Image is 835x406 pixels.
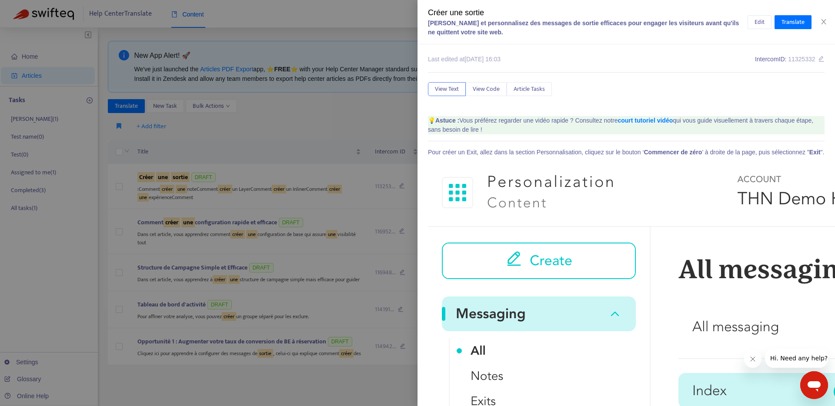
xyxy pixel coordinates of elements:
[473,84,500,94] span: View Code
[755,55,825,64] div: Intercom ID:
[782,17,805,27] span: Translate
[788,56,815,63] span: 11325332
[507,82,552,96] button: Article Tasks
[744,350,762,368] iframe: Close message
[428,116,825,134] p: 💡 Vous préférez regarder une vidéo rapide ? Consultez notre qui vous guide visuellement à travers...
[820,18,827,25] span: close
[435,117,459,124] b: Astuce :
[800,371,828,399] iframe: Button to launch messaging window
[435,84,459,94] span: View Text
[755,17,765,27] span: Edit
[428,82,466,96] button: View Text
[775,15,812,29] button: Translate
[818,18,830,26] button: Close
[809,149,821,156] b: Exit
[748,15,772,29] button: Edit
[765,349,828,368] iframe: Message from company
[428,7,748,19] div: Créer une sortie
[428,55,501,64] div: Last edited at [DATE] 16:03
[514,84,545,94] span: Article Tasks
[618,117,673,124] a: court tutoriel vidéo
[466,82,507,96] button: View Code
[644,149,702,156] b: Commencer de zéro
[428,19,748,37] div: [PERSON_NAME] et personnalisez des messages de sortie efficaces pour engager les visiteurs avant ...
[428,148,825,157] p: Pour créer un Exit, allez dans la section Personnalisation, cliquez sur le bouton ‘ ’ à droite de...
